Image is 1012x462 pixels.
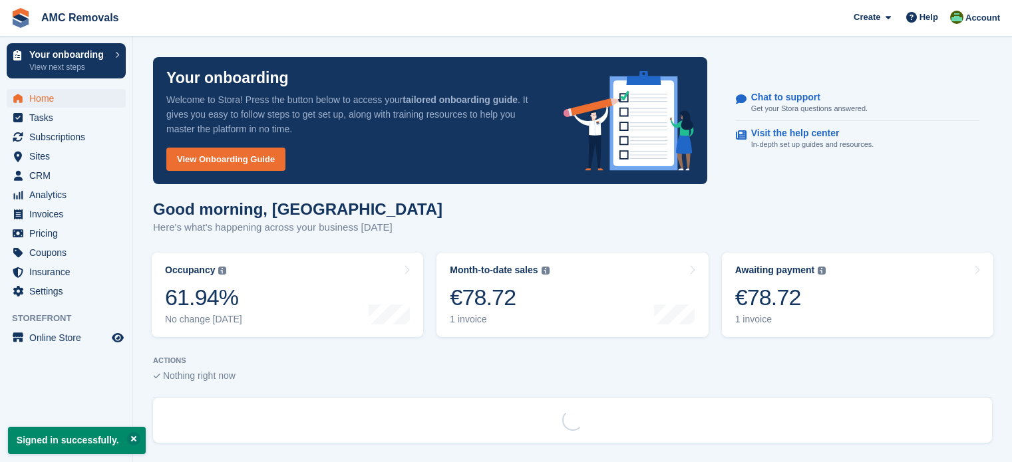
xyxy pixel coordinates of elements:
[736,121,979,157] a: Visit the help center In-depth set up guides and resources.
[735,314,826,325] div: 1 invoice
[542,267,550,275] img: icon-info-grey-7440780725fd019a000dd9b08b2336e03edf1995a4989e88bcd33f0948082b44.svg
[218,267,226,275] img: icon-info-grey-7440780725fd019a000dd9b08b2336e03edf1995a4989e88bcd33f0948082b44.svg
[153,374,160,379] img: blank_slate_check_icon-ba018cac091ee9be17c0a81a6c232d5eb81de652e7a59be601be346b1b6ddf79.svg
[7,282,126,300] a: menu
[735,265,815,276] div: Awaiting payment
[165,284,242,311] div: 61.94%
[29,89,109,108] span: Home
[7,328,126,347] a: menu
[29,185,109,204] span: Analytics
[166,70,289,86] p: Your onboarding
[29,166,109,185] span: CRM
[403,94,518,105] strong: tailored onboarding guide
[165,314,242,325] div: No change [DATE]
[11,8,31,28] img: stora-icon-8386f47178a22dfd0bd8f6a31ec36ba5ce8667c1dd55bd0f319d3a0aa187defe.svg
[751,128,864,139] p: Visit the help center
[450,284,549,311] div: €78.72
[29,61,108,73] p: View next steps
[29,263,109,281] span: Insurance
[7,263,126,281] a: menu
[7,89,126,108] a: menu
[722,253,993,337] a: Awaiting payment €78.72 1 invoice
[110,330,126,346] a: Preview store
[736,85,979,122] a: Chat to support Get your Stora questions answered.
[29,205,109,223] span: Invoices
[818,267,826,275] img: icon-info-grey-7440780725fd019a000dd9b08b2336e03edf1995a4989e88bcd33f0948082b44.svg
[36,7,124,29] a: AMC Removals
[7,128,126,146] a: menu
[450,265,538,276] div: Month-to-date sales
[7,147,126,166] a: menu
[7,43,126,78] a: Your onboarding View next steps
[29,282,109,300] span: Settings
[7,185,126,204] a: menu
[751,103,868,114] p: Get your Stora questions answered.
[854,11,880,24] span: Create
[751,139,874,150] p: In-depth set up guides and resources.
[153,220,442,235] p: Here's what's happening across your business [DATE]
[29,128,109,146] span: Subscriptions
[153,200,442,218] h1: Good morning, [GEOGRAPHIC_DATA]
[163,370,236,381] span: Nothing right now
[436,253,708,337] a: Month-to-date sales €78.72 1 invoice
[564,71,694,171] img: onboarding-info-6c161a55d2c0e0a8cae90662b2fe09162a5109e8cc188191df67fb4f79e88e88.svg
[166,92,542,136] p: Welcome to Stora! Press the button below to access your . It gives you easy to follow steps to ge...
[450,314,549,325] div: 1 invoice
[29,147,109,166] span: Sites
[29,224,109,243] span: Pricing
[153,356,992,365] p: ACTIONS
[165,265,215,276] div: Occupancy
[29,108,109,127] span: Tasks
[7,166,126,185] a: menu
[965,11,1000,25] span: Account
[166,148,285,171] a: View Onboarding Guide
[7,243,126,262] a: menu
[7,224,126,243] a: menu
[751,92,857,103] p: Chat to support
[29,50,108,59] p: Your onboarding
[152,253,423,337] a: Occupancy 61.94% No change [DATE]
[12,312,132,325] span: Storefront
[950,11,963,24] img: Kayleigh Deegan
[7,205,126,223] a: menu
[735,284,826,311] div: €78.72
[29,328,109,347] span: Online Store
[920,11,938,24] span: Help
[7,108,126,127] a: menu
[29,243,109,262] span: Coupons
[8,427,146,454] p: Signed in successfully.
